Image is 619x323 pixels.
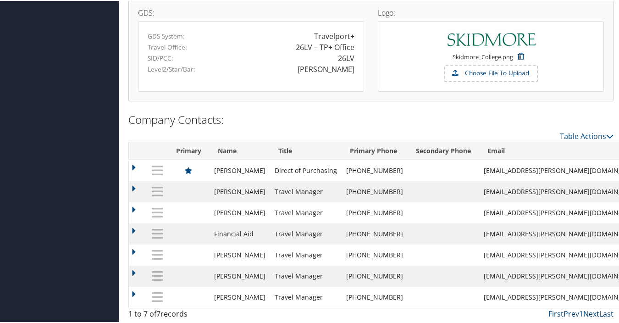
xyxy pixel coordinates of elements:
[210,265,270,286] td: [PERSON_NAME]
[342,159,408,180] td: [PHONE_NUMBER]
[128,111,613,127] h2: Company Contacts:
[156,308,160,318] span: 7
[270,286,342,307] td: Travel Manager
[342,201,408,223] td: [PHONE_NUMBER]
[378,8,604,16] h4: Logo:
[210,244,270,265] td: [PERSON_NAME]
[148,31,185,40] label: GDS System:
[148,42,187,51] label: Travel Office:
[210,201,270,223] td: [PERSON_NAME]
[314,30,354,41] div: Travelport+
[338,52,354,63] div: 26LV
[342,180,408,201] td: [PHONE_NUMBER]
[296,41,354,52] div: 26LV – TP+ Office
[138,8,364,16] h4: GDS:
[270,159,342,180] td: Direct of Purchasing
[210,180,270,201] td: [PERSON_NAME]
[445,30,537,47] img: Skidmore_College.png
[210,286,270,307] td: [PERSON_NAME]
[168,141,210,159] th: Primary
[564,308,579,318] a: Prev
[453,52,514,69] small: Skidmore_College.png
[148,53,173,62] label: SID/PCC:
[210,141,270,159] th: Name
[270,180,342,201] td: Travel Manager
[342,244,408,265] td: [PHONE_NUMBER]
[408,141,479,159] th: Secondary Phone
[342,286,408,307] td: [PHONE_NUMBER]
[270,244,342,265] td: Travel Manager
[270,141,342,159] th: Title
[342,223,408,244] td: [PHONE_NUMBER]
[298,63,354,74] div: [PERSON_NAME]
[579,308,583,318] a: 1
[210,159,270,180] td: [PERSON_NAME]
[342,141,408,159] th: Primary Phone
[270,201,342,223] td: Travel Manager
[210,223,270,244] td: Financial Aid
[148,64,195,73] label: Level2/Star/Bar:
[128,307,239,323] div: 1 to 7 of records
[270,223,342,244] td: Travel Manager
[548,308,564,318] a: First
[270,265,342,286] td: Travel Manager
[599,308,613,318] a: Last
[445,65,537,80] label: Choose File To Upload
[560,130,613,140] a: Table Actions
[583,308,599,318] a: Next
[342,265,408,286] td: [PHONE_NUMBER]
